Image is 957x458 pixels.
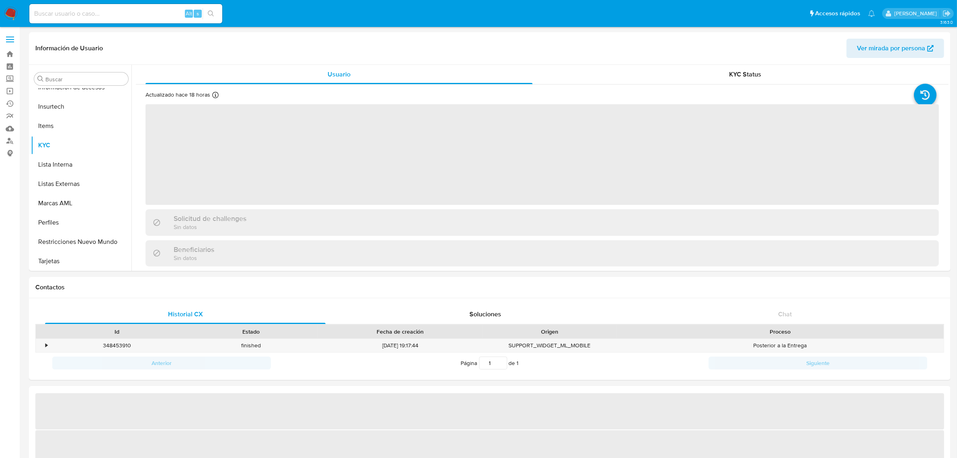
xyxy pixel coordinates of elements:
[894,10,940,17] p: marianathalie.grajeda@mercadolibre.com.mx
[324,328,477,336] div: Fecha de creación
[461,357,519,369] span: Página de
[29,8,222,19] input: Buscar usuario o caso...
[37,76,44,82] button: Buscar
[857,39,925,58] span: Ver mirada por persona
[186,10,192,17] span: Alt
[815,9,860,18] span: Accesos rápidos
[45,76,125,83] input: Buscar
[943,9,951,18] a: Salir
[145,209,939,235] div: Solicitud de challengesSin datos
[709,357,927,369] button: Siguiente
[189,328,312,336] div: Estado
[174,254,214,262] p: Sin datos
[622,328,938,336] div: Proceso
[617,339,944,352] div: Posterior a la Entrega
[174,223,246,231] p: Sin datos
[483,339,617,352] div: SUPPORT_WIDGET_ML_MOBILE
[31,155,131,174] button: Lista Interna
[469,309,501,319] span: Soluciones
[35,283,944,291] h1: Contactos
[31,136,131,155] button: KYC
[145,104,939,205] span: ‌
[31,213,131,232] button: Perfiles
[145,91,210,99] p: Actualizado hace 18 horas
[318,339,483,352] div: [DATE] 19:17:44
[203,8,219,19] button: search-icon
[45,342,47,349] div: •
[31,174,131,194] button: Listas Externas
[517,359,519,367] span: 1
[31,232,131,252] button: Restricciones Nuevo Mundo
[50,339,184,352] div: 348453910
[35,44,103,52] h1: Información de Usuario
[730,70,762,79] span: KYC Status
[184,339,318,352] div: finished
[35,393,944,429] span: ‌
[868,10,875,17] a: Notificaciones
[31,194,131,213] button: Marcas AML
[31,116,131,136] button: Items
[174,245,214,254] h3: Beneficiarios
[846,39,944,58] button: Ver mirada por persona
[778,309,792,319] span: Chat
[168,309,203,319] span: Historial CX
[31,252,131,271] button: Tarjetas
[197,10,199,17] span: s
[55,328,178,336] div: Id
[488,328,611,336] div: Origen
[174,214,246,223] h3: Solicitud de challenges
[328,70,350,79] span: Usuario
[145,240,939,266] div: BeneficiariosSin datos
[52,357,271,369] button: Anterior
[31,97,131,116] button: Insurtech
